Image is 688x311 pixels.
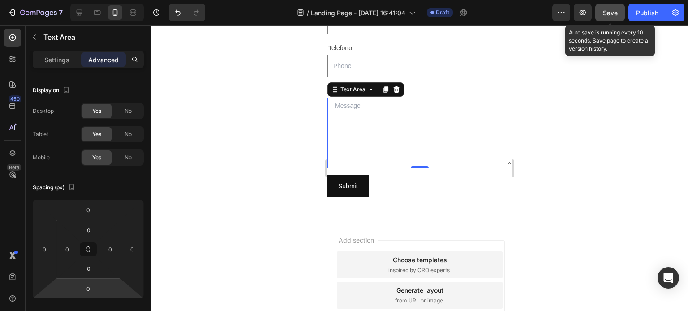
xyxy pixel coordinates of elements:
[603,9,618,17] span: Save
[44,55,69,64] p: Settings
[595,4,625,21] button: Save
[33,153,50,162] div: Mobile
[4,4,67,21] button: 7
[628,4,666,21] button: Publish
[658,267,679,289] div: Open Intercom Messenger
[88,55,119,64] p: Advanced
[92,153,101,162] span: Yes
[125,153,132,162] span: No
[33,107,54,115] div: Desktop
[103,243,117,256] input: 0px
[169,4,205,21] div: Undo/Redo
[33,182,77,194] div: Spacing (px)
[33,130,48,138] div: Tablet
[436,9,449,17] span: Draft
[38,243,51,256] input: 0
[307,8,309,17] span: /
[92,130,101,138] span: Yes
[60,243,74,256] input: 0px
[9,95,21,102] div: 450
[636,8,658,17] div: Publish
[43,32,140,43] p: Text Area
[33,85,72,97] div: Display on
[79,282,97,295] input: 0
[125,107,132,115] span: No
[80,262,98,275] input: 0px
[125,130,132,138] span: No
[125,243,139,256] input: 0
[7,164,21,171] div: Beta
[79,203,97,217] input: 0
[311,8,405,17] span: Landing Page - [DATE] 16:41:04
[92,107,101,115] span: Yes
[59,7,63,18] p: 7
[327,25,512,311] iframe: Design area
[80,223,98,237] input: 0px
